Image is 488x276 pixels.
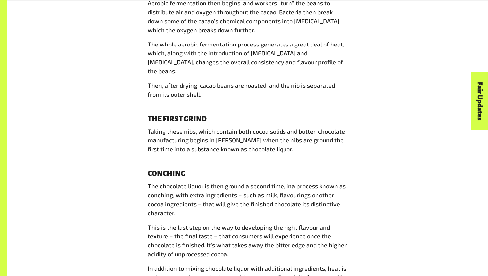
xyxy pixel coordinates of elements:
span: This is the last step on the way to developing the right flavour and texture – the final taste – ... [148,224,347,258]
span: The whole aerobic fermentation process generates a great deal of heat, which, along with the intr... [148,41,344,75]
h4: The first grind [148,115,347,123]
span: The chocolate liquor is then ground a second time, in [148,182,292,190]
span: Then, after drying, cacao beans are roasted, and the nib is separated from its outer shell. [148,82,335,98]
span: , with extra ingredients – such as milk, flavourings or other cocoa ingredients – that will give ... [148,191,340,217]
a: a process known as conching [148,182,346,199]
span: Taking these nibs, which contain both cocoa solids and butter, chocolate manufacturing begins in ... [148,128,345,153]
h4: Conching [148,170,347,178]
